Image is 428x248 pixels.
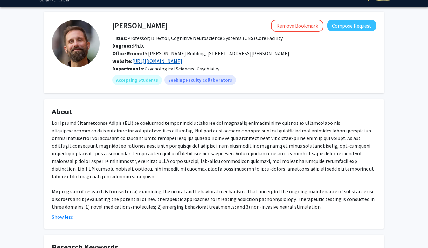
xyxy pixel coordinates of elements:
img: Profile Picture [52,20,100,67]
div: Lor Ipsumd Sitametconse Adipis (ELI) se doeiusmod tempor incid utlaboree dol magnaaliq enimadmini... [52,119,376,211]
b: Titles: [112,35,127,41]
mat-chip: Accepting Students [112,75,162,85]
span: Ph.D. [112,43,144,49]
h4: [PERSON_NAME] [112,20,168,31]
h4: About [52,107,376,117]
iframe: Chat [5,219,27,243]
a: Opens in a new tab [132,58,182,64]
mat-chip: Seeking Faculty Collaborators [164,75,236,85]
button: Compose Request to Brett Froeliger [327,20,376,31]
b: Office Room: [112,50,142,57]
b: Website: [112,58,132,64]
b: Degrees: [112,43,133,49]
span: Professor; Director, Cognitive Neuroscience Systems (CNS) Core Facility [112,35,283,41]
span: 15 [PERSON_NAME] Building, [STREET_ADDRESS][PERSON_NAME] [112,50,289,57]
button: Show less [52,213,73,221]
b: Departments: [112,65,144,72]
button: Remove Bookmark [271,20,323,32]
span: Psychological Sciences, Psychiatry [144,65,219,72]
